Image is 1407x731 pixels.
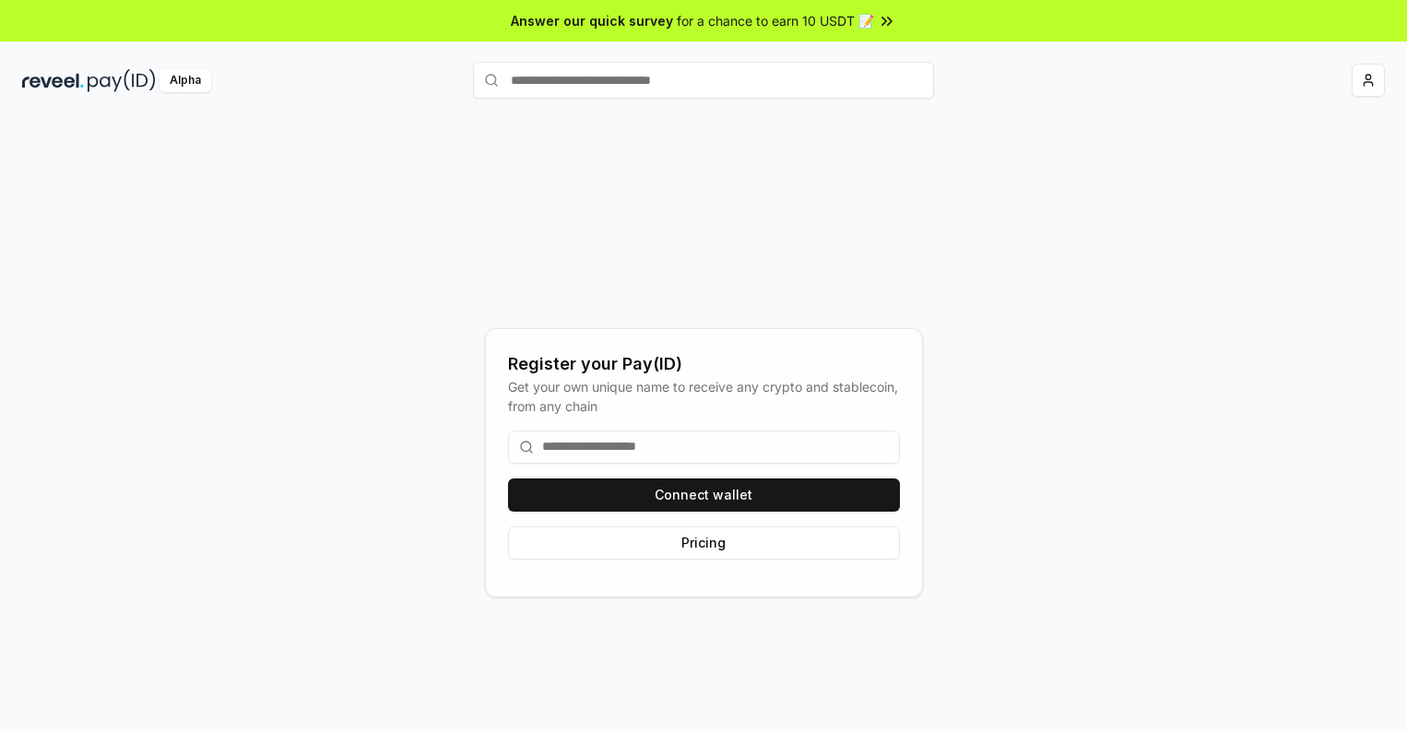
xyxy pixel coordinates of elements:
button: Connect wallet [508,478,900,512]
span: Answer our quick survey [511,11,673,30]
div: Alpha [160,69,211,92]
img: pay_id [88,69,156,92]
button: Pricing [508,526,900,560]
span: for a chance to earn 10 USDT 📝 [677,11,874,30]
div: Get your own unique name to receive any crypto and stablecoin, from any chain [508,377,900,416]
img: reveel_dark [22,69,84,92]
div: Register your Pay(ID) [508,351,900,377]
